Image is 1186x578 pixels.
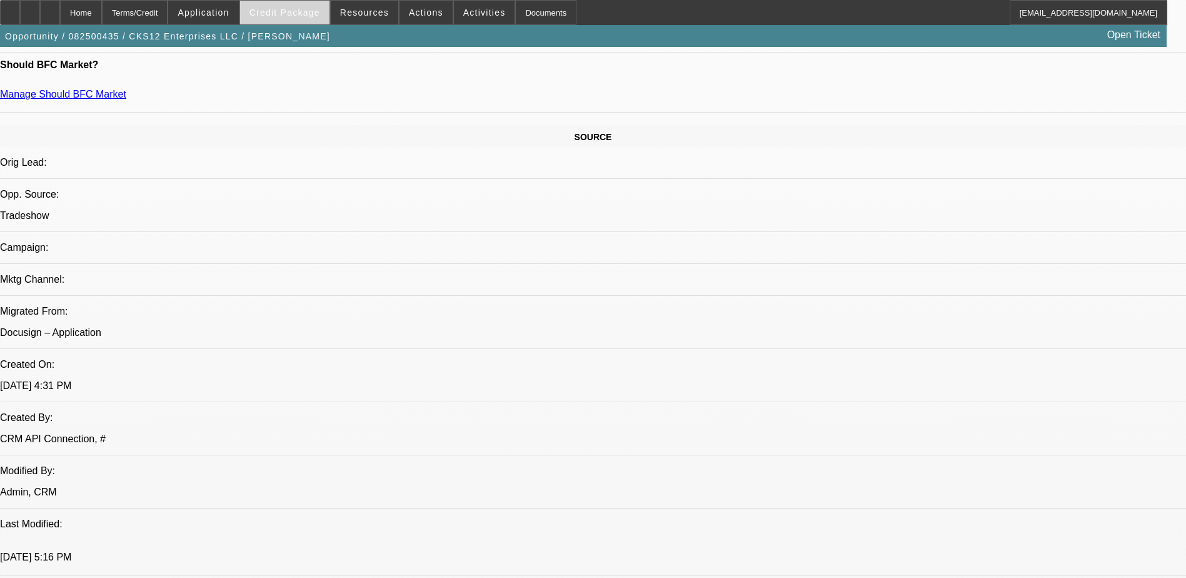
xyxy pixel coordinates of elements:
span: SOURCE [575,132,612,142]
span: Resources [340,8,389,18]
button: Resources [331,1,398,24]
span: Activities [463,8,506,18]
span: Opportunity / 082500435 / CKS12 Enterprises LLC / [PERSON_NAME] [5,31,330,41]
button: Application [168,1,238,24]
span: Actions [409,8,443,18]
span: Application [178,8,229,18]
span: Credit Package [249,8,320,18]
button: Credit Package [240,1,329,24]
button: Actions [400,1,453,24]
a: Open Ticket [1102,24,1165,46]
button: Activities [454,1,515,24]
